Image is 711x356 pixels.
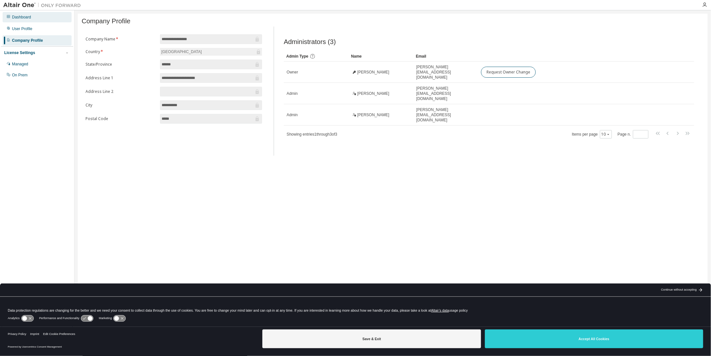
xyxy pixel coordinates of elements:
label: Country [86,49,156,54]
label: Address Line 1 [86,75,156,81]
div: User Profile [12,26,32,31]
span: Items per page [572,130,612,139]
span: [PERSON_NAME] [357,70,389,75]
span: [PERSON_NAME][EMAIL_ADDRESS][DOMAIN_NAME] [416,107,475,123]
div: Dashboard [12,15,31,20]
span: [PERSON_NAME] [357,91,389,96]
span: Administrators (3) [284,38,336,46]
button: 10 [602,132,610,137]
div: Name [351,51,411,61]
button: Request Owner Change [481,67,536,78]
div: [GEOGRAPHIC_DATA] [160,48,262,56]
span: Page n. [618,130,648,139]
span: Admin Type [286,54,308,59]
label: City [86,103,156,108]
span: [PERSON_NAME] [357,112,389,117]
div: On Prem [12,72,28,78]
div: [GEOGRAPHIC_DATA] [160,48,203,55]
img: Altair One [3,2,84,8]
span: Showing entries 1 through 3 of 3 [287,132,337,137]
label: State/Province [86,62,156,67]
label: Postal Code [86,116,156,121]
div: Managed [12,61,28,67]
div: Company Profile [12,38,43,43]
span: Admin [287,91,298,96]
span: Company Profile [82,17,131,25]
span: [PERSON_NAME][EMAIL_ADDRESS][DOMAIN_NAME] [416,64,475,80]
div: Email [416,51,476,61]
div: License Settings [4,50,35,55]
label: Company Name [86,37,156,42]
span: [PERSON_NAME][EMAIL_ADDRESS][DOMAIN_NAME] [416,86,475,101]
span: Owner [287,70,298,75]
label: Address Line 2 [86,89,156,94]
span: Admin [287,112,298,117]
